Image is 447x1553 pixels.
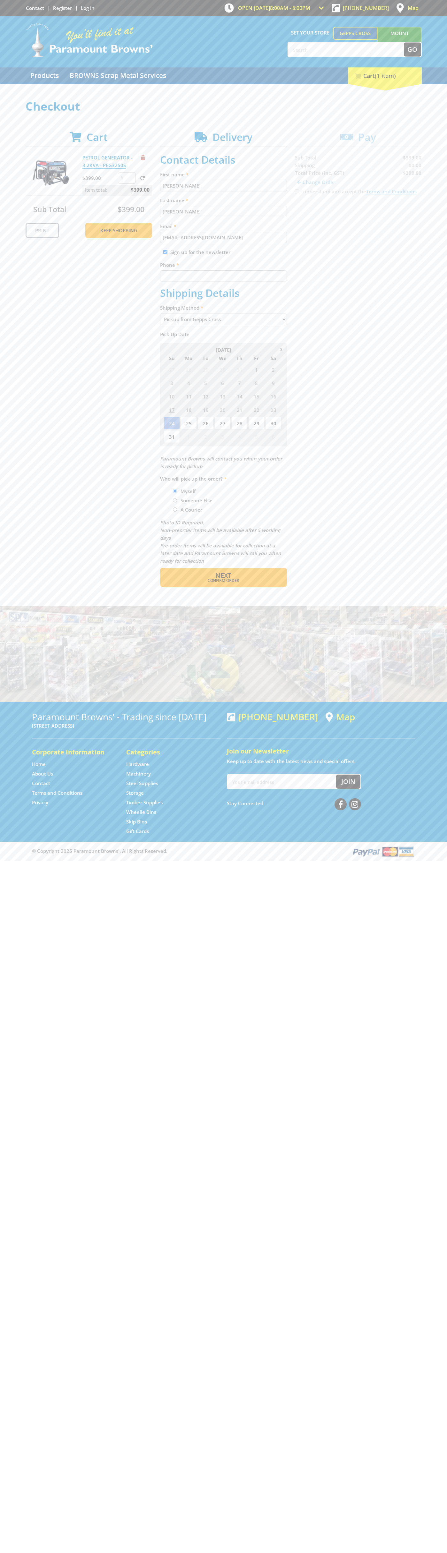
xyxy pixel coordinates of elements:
span: We [214,354,231,362]
a: Go to the Storage page [126,790,144,796]
span: 14 [231,390,248,403]
span: 25 [181,417,197,429]
span: $399.00 [131,185,150,195]
span: Next [215,571,231,580]
label: Sign up for the newsletter [170,249,230,255]
span: 10 [164,390,180,403]
a: Go to the registration page [53,5,72,11]
input: Your email address [227,775,336,789]
img: PayPal, Mastercard, Visa accepted [351,846,415,857]
span: 8:00am - 5:00pm [270,4,310,12]
label: A Courier [178,504,204,515]
span: 23 [265,403,281,416]
span: 16 [265,390,281,403]
span: 31 [231,363,248,376]
a: Go to the Home page [32,761,46,768]
span: 6 [265,430,281,443]
span: 4 [181,376,197,389]
span: 1 [248,363,265,376]
label: Phone [160,261,287,269]
span: 31 [164,430,180,443]
span: 19 [197,403,214,416]
a: Print [26,223,59,238]
input: Please select who will pick up the order. [173,498,177,502]
span: 26 [197,417,214,429]
span: 27 [214,417,231,429]
a: Go to the Terms and Conditions page [32,790,82,796]
a: Gepps Cross [333,27,377,40]
img: Paramount Browns' [26,22,153,58]
img: PETROL GENERATOR - 3.2KVA - PEG3250S [32,154,70,192]
h5: Categories [126,748,208,757]
a: Go to the Skip Bins page [126,818,147,825]
label: Last name [160,197,287,204]
span: (1 item) [375,72,396,80]
span: Fr [248,354,265,362]
span: Delivery [212,130,252,144]
a: Go to the Contact page [32,780,50,787]
label: Someone Else [178,495,215,506]
a: Go to the Timber Supplies page [126,799,163,806]
p: Keep up to date with the latest news and special offers. [227,757,415,765]
span: $399.00 [118,204,144,214]
em: Paramount Browns will contact you when your order is ready for pickup [160,455,282,469]
button: Join [336,775,360,789]
span: 30 [214,363,231,376]
a: Go to the Products page [26,67,64,84]
h3: Paramount Browns' - Trading since [DATE] [32,712,220,722]
label: Shipping Method [160,304,287,312]
span: 11 [181,390,197,403]
div: Cart [348,67,422,84]
span: 1 [181,430,197,443]
span: Confirm order [174,579,273,583]
a: PETROL GENERATOR - 3.2KVA - PEG3250S [82,154,133,169]
input: Please enter your telephone number. [160,270,287,282]
a: Go to the About Us page [32,770,53,777]
span: 17 [164,403,180,416]
p: Item total: [82,185,152,195]
a: Go to the Wheelie Bins page [126,809,156,815]
span: 3 [214,430,231,443]
a: Go to the Contact page [26,5,44,11]
span: 3 [164,376,180,389]
span: 4 [231,430,248,443]
div: [PHONE_NUMBER] [227,712,318,722]
span: 12 [197,390,214,403]
a: Go to the Steel Supplies page [126,780,158,787]
input: Please enter your first name. [160,180,287,191]
a: Keep Shopping [85,223,152,238]
h2: Shipping Details [160,287,287,299]
span: 30 [265,417,281,429]
span: [DATE] [216,347,231,353]
input: Please select who will pick up the order. [173,489,177,493]
span: 9 [265,376,281,389]
button: Next Confirm order [160,568,287,587]
span: 5 [248,430,265,443]
span: 18 [181,403,197,416]
span: Su [164,354,180,362]
span: 29 [248,417,265,429]
input: Please enter your last name. [160,206,287,217]
a: Remove from cart [141,154,145,161]
span: 29 [197,363,214,376]
span: 6 [214,376,231,389]
span: Mo [181,354,197,362]
a: Log in [81,5,95,11]
span: 2 [197,430,214,443]
span: 5 [197,376,214,389]
p: [STREET_ADDRESS] [32,722,220,730]
label: Who will pick up the order? [160,475,287,483]
span: 21 [231,403,248,416]
span: 2 [265,363,281,376]
a: Go to the Gift Cards page [126,828,149,835]
em: Photo ID Required. Non-preorder items will be available after 5 working days Pre-order items will... [160,519,281,564]
p: $399.00 [82,174,117,182]
input: Please enter your email address. [160,232,287,243]
span: OPEN [DATE] [238,4,310,12]
span: 13 [214,390,231,403]
span: 24 [164,417,180,429]
input: Search [288,42,404,57]
h1: Checkout [26,100,422,113]
span: 20 [214,403,231,416]
span: Sub Total [33,204,66,214]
